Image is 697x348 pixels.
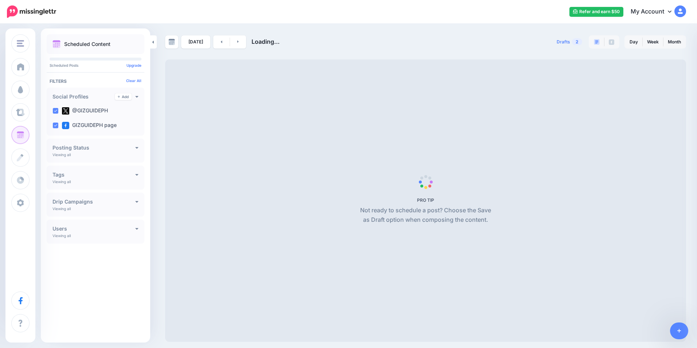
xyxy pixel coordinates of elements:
[609,39,614,45] img: facebook-grey-square.png
[357,206,494,225] p: Not ready to schedule a post? Choose the Save as Draft option when composing the content.
[552,35,587,49] a: Drafts2
[594,39,600,45] img: paragraph-boxed.png
[557,40,570,44] span: Drafts
[52,40,61,48] img: calendar.png
[126,63,141,67] a: Upgrade
[181,35,210,49] a: [DATE]
[62,122,117,129] label: GIZGUIDEPH page
[7,5,56,18] img: Missinglettr
[52,172,135,177] h4: Tags
[643,36,663,48] a: Week
[52,199,135,204] h4: Drip Campaigns
[52,152,71,157] p: Viewing all
[168,39,175,45] img: calendar-grey-darker.png
[52,206,71,211] p: Viewing all
[17,40,24,47] img: menu.png
[126,78,141,83] a: Clear All
[572,38,582,45] span: 2
[64,42,110,47] p: Scheduled Content
[625,36,642,48] a: Day
[50,63,141,67] p: Scheduled Posts
[52,233,71,238] p: Viewing all
[252,38,280,45] span: Loading...
[357,197,494,203] h5: PRO TIP
[62,122,69,129] img: facebook-square.png
[62,107,69,115] img: twitter-square.png
[52,226,135,231] h4: Users
[62,107,108,115] label: @GIZGUIDEPH
[52,179,71,184] p: Viewing all
[569,7,623,17] a: Refer and earn $50
[663,36,685,48] a: Month
[50,78,141,84] h4: Filters
[623,3,686,21] a: My Account
[52,94,115,99] h4: Social Profiles
[115,93,132,100] a: Add
[52,145,135,150] h4: Posting Status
